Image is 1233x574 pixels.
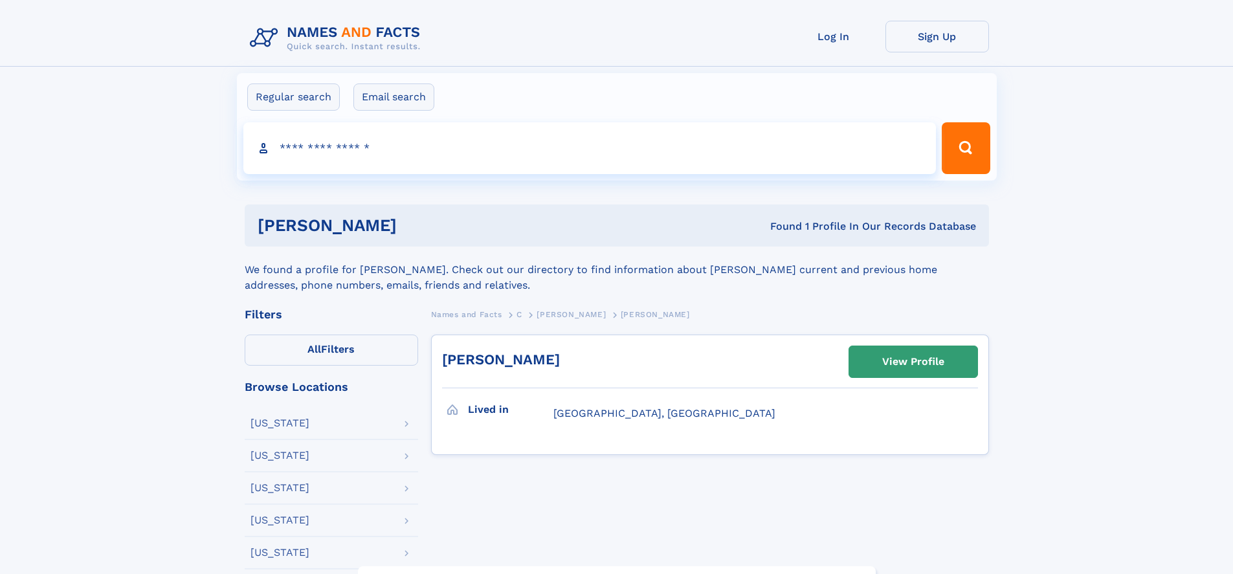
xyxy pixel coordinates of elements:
[431,306,502,322] a: Names and Facts
[537,310,606,319] span: [PERSON_NAME]
[250,483,309,493] div: [US_STATE]
[247,83,340,111] label: Regular search
[250,450,309,461] div: [US_STATE]
[537,306,606,322] a: [PERSON_NAME]
[782,21,885,52] a: Log In
[553,407,775,419] span: [GEOGRAPHIC_DATA], [GEOGRAPHIC_DATA]
[250,418,309,428] div: [US_STATE]
[307,343,321,355] span: All
[245,309,418,320] div: Filters
[849,346,977,377] a: View Profile
[583,219,976,234] div: Found 1 Profile In Our Records Database
[468,399,553,421] h3: Lived in
[258,217,584,234] h1: [PERSON_NAME]
[245,381,418,393] div: Browse Locations
[517,310,522,319] span: C
[353,83,434,111] label: Email search
[250,515,309,525] div: [US_STATE]
[442,351,560,368] a: [PERSON_NAME]
[621,310,690,319] span: [PERSON_NAME]
[885,21,989,52] a: Sign Up
[517,306,522,322] a: C
[245,247,989,293] div: We found a profile for [PERSON_NAME]. Check out our directory to find information about [PERSON_N...
[243,122,937,174] input: search input
[942,122,990,174] button: Search Button
[245,335,418,366] label: Filters
[245,21,431,56] img: Logo Names and Facts
[882,347,944,377] div: View Profile
[250,547,309,558] div: [US_STATE]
